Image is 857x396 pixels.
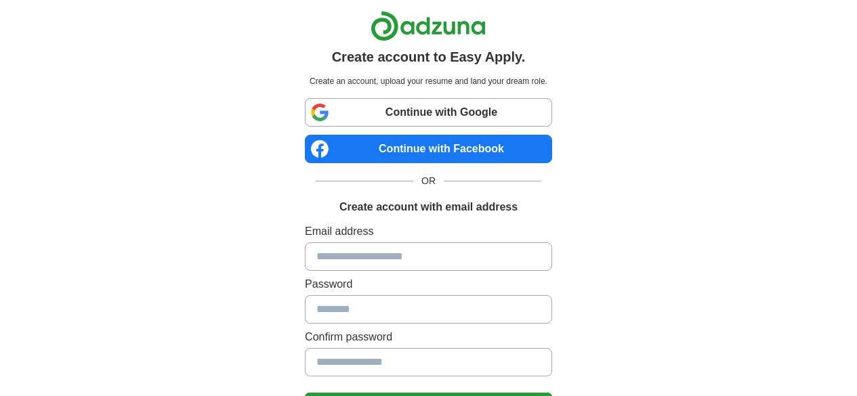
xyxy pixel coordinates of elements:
[413,174,444,188] span: OR
[371,11,486,41] img: Adzuna logo
[305,223,552,240] label: Email address
[305,98,552,127] a: Continue with Google
[339,199,518,215] h1: Create account with email address
[332,47,526,67] h1: Create account to Easy Apply.
[305,329,552,345] label: Confirm password
[305,135,552,163] a: Continue with Facebook
[305,276,552,292] label: Password
[308,75,549,87] p: Create an account, upload your resume and land your dream role.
